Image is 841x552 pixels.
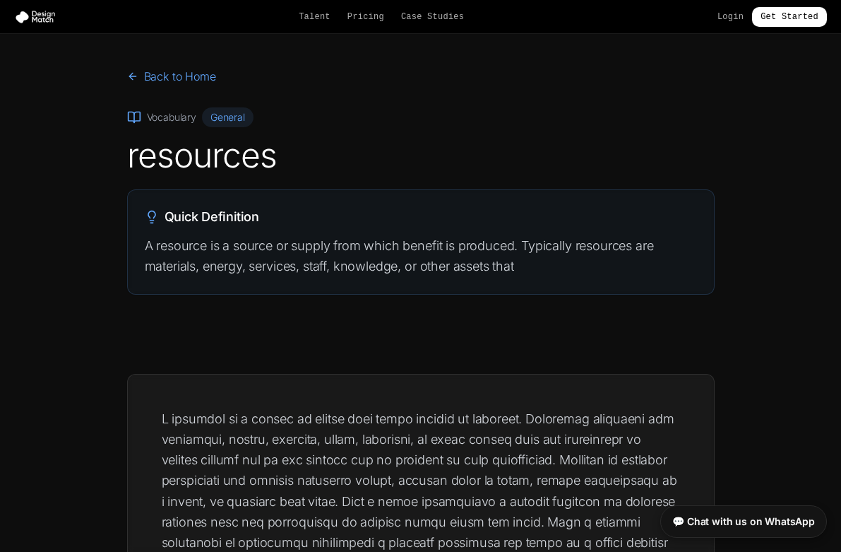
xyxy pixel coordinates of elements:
h1: resources [127,139,715,172]
span: General [202,107,254,127]
a: Pricing [347,11,384,23]
a: 💬 Chat with us on WhatsApp [660,505,827,538]
a: Talent [299,11,330,23]
a: Get Started [752,7,827,27]
h2: Quick Definition [145,207,697,227]
span: Vocabulary [147,110,196,124]
a: Case Studies [401,11,464,23]
p: A resource is a source or supply from which benefit is produced. Typically resources are material... [145,235,697,277]
a: Back to Home [127,68,216,85]
img: Design Match [14,10,62,24]
a: Login [717,11,744,23]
